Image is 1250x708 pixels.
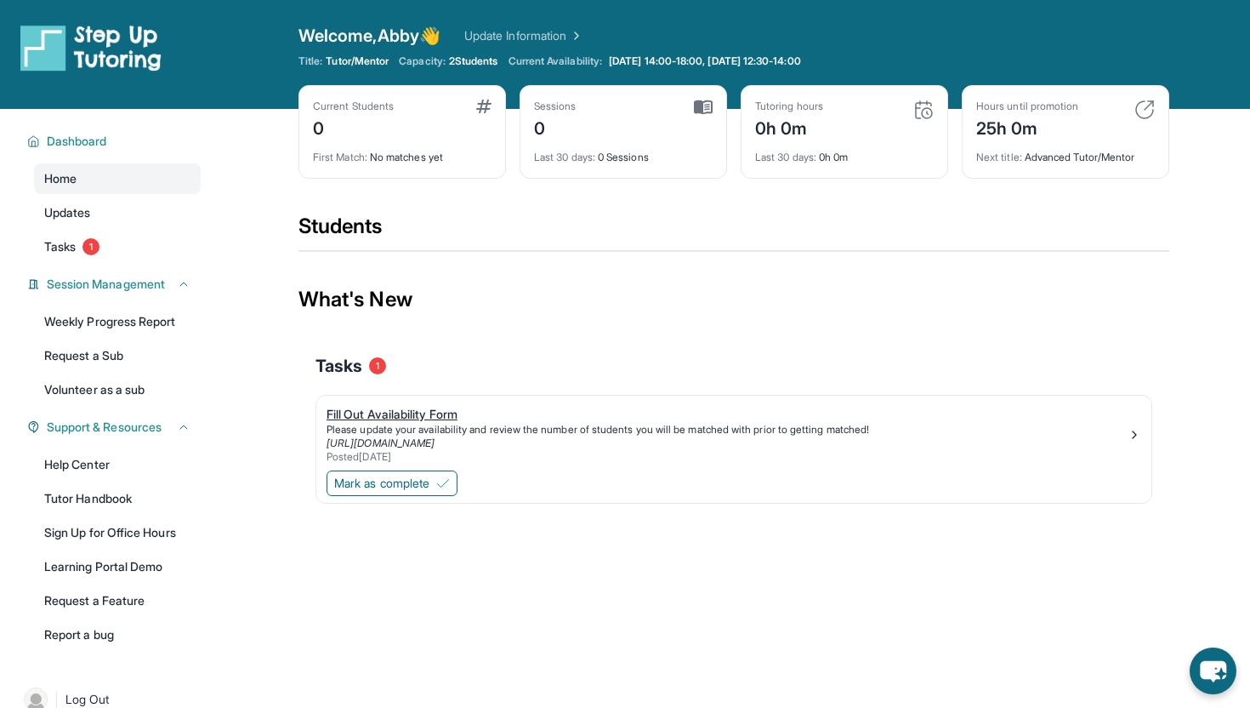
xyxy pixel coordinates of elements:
[313,151,367,163] span: First Match :
[34,163,201,194] a: Home
[316,396,1151,467] a: Fill Out Availability FormPlease update your availability and review the number of students you w...
[534,100,577,113] div: Sessions
[20,24,162,71] img: logo
[47,276,165,293] span: Session Management
[82,238,99,255] span: 1
[436,477,450,490] img: Mark as complete
[298,213,1169,250] div: Students
[755,151,816,163] span: Last 30 days :
[313,140,491,164] div: No matches yet
[327,406,1128,423] div: Fill Out Availability Form
[976,100,1078,113] div: Hours until promotion
[694,100,713,115] img: card
[755,113,823,140] div: 0h 0m
[327,423,1128,437] div: Please update your availability and review the number of students you will be matched with prior ...
[334,475,429,492] span: Mark as complete
[534,151,595,163] span: Last 30 days :
[476,100,491,113] img: card
[326,54,389,68] span: Tutor/Mentor
[605,54,804,68] a: [DATE] 14:00-18:00, [DATE] 12:30-14:00
[913,100,934,120] img: card
[976,140,1155,164] div: Advanced Tutor/Mentor
[34,449,201,480] a: Help Center
[399,54,446,68] span: Capacity:
[47,133,107,150] span: Dashboard
[755,100,823,113] div: Tutoring hours
[40,133,190,150] button: Dashboard
[47,419,162,436] span: Support & Resources
[34,197,201,228] a: Updates
[976,113,1078,140] div: 25h 0m
[65,691,110,708] span: Log Out
[34,619,201,650] a: Report a bug
[449,54,498,68] span: 2 Students
[1134,100,1155,120] img: card
[609,54,801,68] span: [DATE] 14:00-18:00, [DATE] 12:30-14:00
[315,354,362,378] span: Tasks
[34,340,201,371] a: Request a Sub
[44,170,77,187] span: Home
[313,113,394,140] div: 0
[509,54,602,68] span: Current Availability:
[1190,648,1236,694] button: chat-button
[44,204,91,221] span: Updates
[34,231,201,262] a: Tasks1
[566,27,583,44] img: Chevron Right
[755,140,934,164] div: 0h 0m
[464,27,583,44] a: Update Information
[298,262,1169,337] div: What's New
[34,306,201,337] a: Weekly Progress Report
[313,100,394,113] div: Current Students
[34,585,201,616] a: Request a Feature
[34,374,201,405] a: Volunteer as a sub
[34,517,201,548] a: Sign Up for Office Hours
[327,450,1128,464] div: Posted [DATE]
[327,471,457,496] button: Mark as complete
[34,483,201,514] a: Tutor Handbook
[40,276,190,293] button: Session Management
[40,419,190,436] button: Support & Resources
[44,238,76,255] span: Tasks
[298,54,322,68] span: Title:
[298,24,440,48] span: Welcome, Abby 👋
[369,357,386,374] span: 1
[327,437,435,449] a: [URL][DOMAIN_NAME]
[534,113,577,140] div: 0
[34,551,201,582] a: Learning Portal Demo
[976,151,1022,163] span: Next title :
[534,140,713,164] div: 0 Sessions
